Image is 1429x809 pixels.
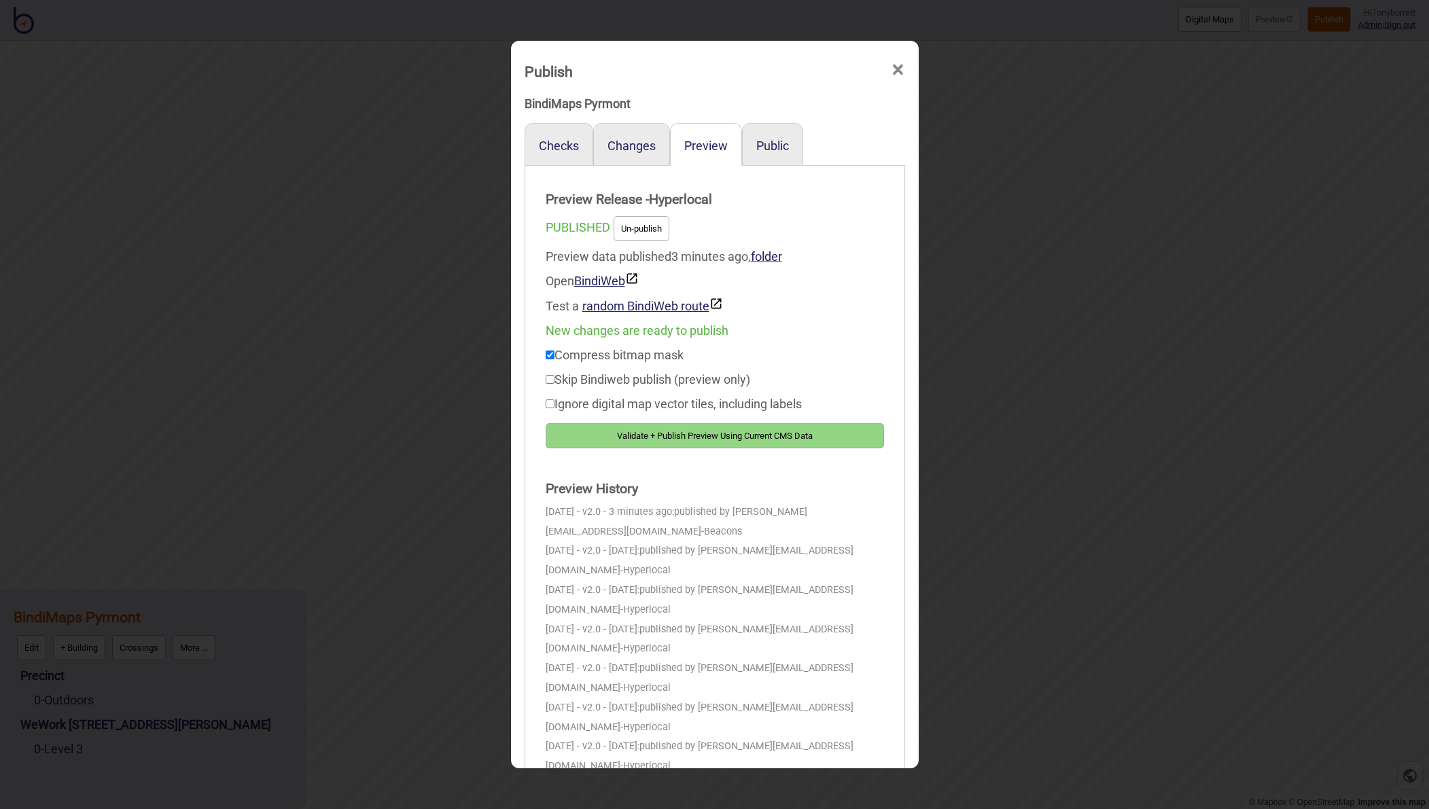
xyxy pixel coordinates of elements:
[574,274,639,288] a: BindiWeb
[546,186,884,213] strong: Preview Release - Hyperlocal
[539,139,579,153] button: Checks
[546,541,884,581] div: [DATE] - v2.0 - [DATE]:
[748,249,782,264] span: ,
[546,399,554,408] input: Ignore digital map vector tiles, including labels
[546,737,884,776] div: [DATE] - v2.0 - [DATE]:
[620,643,671,654] span: - Hyperlocal
[546,584,853,615] span: published by [PERSON_NAME][EMAIL_ADDRESS][DOMAIN_NAME]
[891,48,905,92] span: ×
[546,348,684,362] label: Compress bitmap mask
[620,564,671,576] span: - Hyperlocal
[546,397,802,411] label: Ignore digital map vector tiles, including labels
[620,721,671,733] span: - Hyperlocal
[614,216,669,241] button: Un-publish
[546,620,884,660] div: [DATE] - v2.0 - [DATE]:
[546,245,884,319] div: Preview data published 3 minutes ago
[620,604,671,615] span: - Hyperlocal
[620,760,671,772] span: - Hyperlocal
[546,220,610,234] span: PUBLISHED
[546,702,853,733] span: published by [PERSON_NAME][EMAIL_ADDRESS][DOMAIN_NAME]
[546,545,853,576] span: published by [PERSON_NAME][EMAIL_ADDRESS][DOMAIN_NAME]
[546,319,884,343] div: New changes are ready to publish
[582,297,723,313] button: random BindiWeb route
[625,272,639,285] img: preview
[546,624,853,655] span: published by [PERSON_NAME][EMAIL_ADDRESS][DOMAIN_NAME]
[546,350,554,359] input: Compress bitmap mask
[546,581,884,620] div: [DATE] - v2.0 - [DATE]:
[756,139,789,153] button: Public
[546,375,554,384] input: Skip Bindiweb publish (preview only)
[546,698,884,738] div: [DATE] - v2.0 - [DATE]:
[546,269,884,293] div: Open
[546,423,884,448] button: Validate + Publish Preview Using Current CMS Data
[709,297,723,310] img: preview
[546,372,750,386] label: Skip Bindiweb publish (preview only)
[546,293,884,319] div: Test a
[546,506,807,537] span: published by [PERSON_NAME][EMAIL_ADDRESS][DOMAIN_NAME]
[525,57,573,86] div: Publish
[546,662,853,694] span: published by [PERSON_NAME][EMAIL_ADDRESS][DOMAIN_NAME]
[701,526,742,537] span: - Beacons
[525,92,905,116] div: BindiMaps Pyrmont
[546,475,884,503] strong: Preview History
[751,249,782,264] a: folder
[546,659,884,698] div: [DATE] - v2.0 - [DATE]:
[684,139,728,153] button: Preview
[546,503,884,542] div: [DATE] - v2.0 - 3 minutes ago:
[546,740,853,772] span: published by [PERSON_NAME][EMAIL_ADDRESS][DOMAIN_NAME]
[607,139,656,153] button: Changes
[620,682,671,694] span: - Hyperlocal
